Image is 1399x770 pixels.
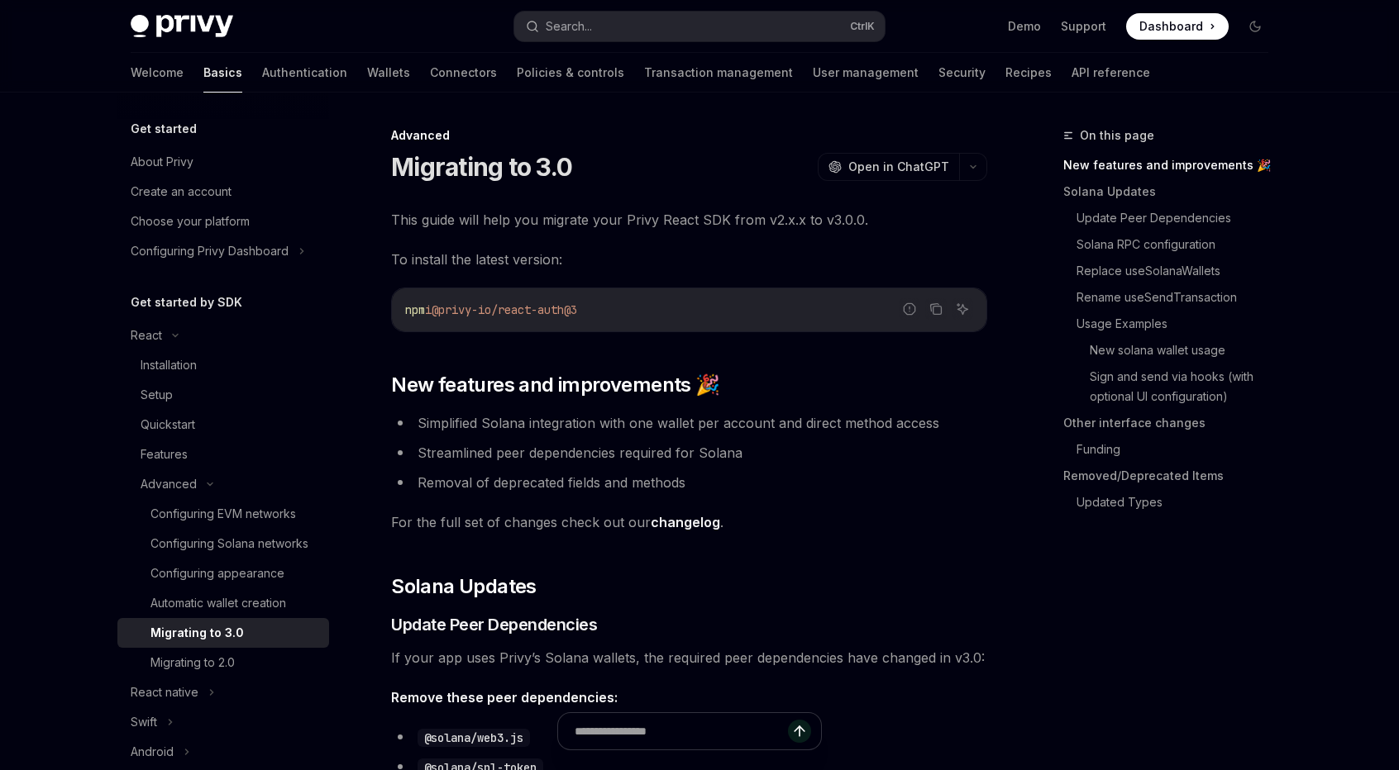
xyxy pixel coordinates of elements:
button: Open in ChatGPT [818,153,959,181]
div: Configuring Privy Dashboard [131,241,289,261]
a: Removed/Deprecated Items [1063,463,1282,489]
span: Update Peer Dependencies [391,613,597,636]
button: Copy the contents from the code block [925,298,947,320]
a: Wallets [367,53,410,93]
a: Choose your platform [117,207,329,236]
span: To install the latest version: [391,248,987,271]
a: Updated Types [1077,489,1282,516]
a: New solana wallet usage [1090,337,1282,364]
button: Ask AI [952,298,973,320]
a: Transaction management [644,53,793,93]
div: Features [141,444,188,464]
a: Welcome [131,53,184,93]
span: If your app uses Privy’s Solana wallets, the required peer dependencies have changed in v3.0: [391,646,987,669]
div: Automatic wallet creation [150,593,286,613]
button: Toggle dark mode [1242,13,1268,40]
a: About Privy [117,147,329,177]
div: Configuring Solana networks [150,534,308,554]
h5: Get started by SDK [131,292,242,312]
a: changelog [651,514,720,531]
div: Create an account [131,182,232,202]
a: Migrating to 2.0 [117,648,329,677]
a: Configuring Solana networks [117,529,329,558]
span: Open in ChatGPT [848,159,949,175]
h1: Migrating to 3.0 [391,152,572,182]
a: Update Peer Dependencies [1077,205,1282,231]
div: Android [131,742,174,762]
button: Report incorrect code [899,298,920,320]
span: For the full set of changes check out our . [391,511,987,534]
div: Installation [141,355,197,375]
a: Dashboard [1126,13,1229,40]
a: Features [117,440,329,469]
div: Configuring appearance [150,563,284,583]
span: Ctrl K [850,20,875,33]
div: Migrating to 3.0 [150,623,244,643]
a: Configuring appearance [117,558,329,588]
a: User management [813,53,919,93]
div: Search... [546,17,592,36]
div: React [131,326,162,345]
a: Basics [203,53,242,93]
div: Setup [141,385,173,405]
a: Funding [1077,436,1282,463]
span: Dashboard [1139,18,1203,35]
a: Configuring EVM networks [117,499,329,529]
li: Streamlined peer dependencies required for Solana [391,441,987,464]
div: React native [131,682,198,702]
li: Simplified Solana integration with one wallet per account and direct method access [391,411,987,435]
span: New features and improvements 🎉 [391,372,719,398]
a: Connectors [430,53,497,93]
span: This guide will help you migrate your Privy React SDK from v2.x.x to v3.0.0. [391,208,987,231]
a: Replace useSolanaWallets [1077,258,1282,284]
div: Choose your platform [131,212,250,231]
div: Quickstart [141,415,195,435]
a: Sign and send via hooks (with optional UI configuration) [1090,364,1282,410]
a: Usage Examples [1077,311,1282,337]
div: Configuring EVM networks [150,504,296,524]
a: Other interface changes [1063,410,1282,436]
a: Create an account [117,177,329,207]
img: dark logo [131,15,233,38]
a: Installation [117,350,329,380]
div: About Privy [131,152,193,172]
a: Setup [117,380,329,410]
a: Recipes [1005,53,1052,93]
span: @privy-io/react-auth@3 [432,302,577,317]
a: Quickstart [117,410,329,440]
a: Support [1061,18,1106,35]
span: Solana Updates [391,573,537,600]
h5: Get started [131,119,197,139]
a: Migrating to 3.0 [117,618,329,648]
a: Policies & controls [517,53,624,93]
span: i [425,302,432,317]
span: On this page [1080,126,1154,145]
a: Automatic wallet creation [117,588,329,618]
a: API reference [1072,53,1150,93]
div: Advanced [391,127,987,144]
li: Removal of deprecated fields and methods [391,471,987,494]
a: Security [938,53,986,93]
a: Solana Updates [1063,178,1282,205]
span: npm [405,302,425,317]
div: Migrating to 2.0 [150,653,235,673]
div: Swift [131,712,157,732]
div: Advanced [141,474,197,494]
button: Send message [788,720,811,743]
a: Demo [1008,18,1041,35]
a: Rename useSendTransaction [1077,284,1282,311]
button: Search...CtrlK [514,12,885,41]
strong: Remove these peer dependencies: [391,689,618,706]
a: Authentication [262,53,347,93]
a: New features and improvements 🎉 [1063,152,1282,178]
a: Solana RPC configuration [1077,231,1282,258]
